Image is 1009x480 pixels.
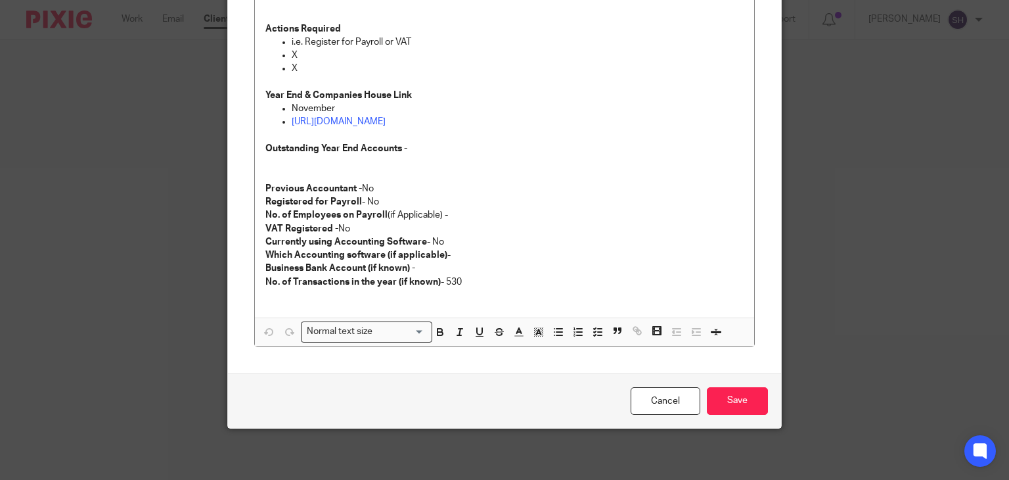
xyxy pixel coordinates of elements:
[265,277,441,287] strong: No. of Transactions in the year (if known)
[292,49,744,62] p: X
[265,182,744,195] p: No
[265,144,407,153] strong: Outstanding Year End Accounts -
[265,237,427,247] strong: Currently using Accounting Software
[631,387,700,416] a: Cancel
[265,210,388,220] strong: No. of Employees on Payroll
[265,195,744,208] p: - No
[265,184,362,193] strong: Previous Accountant -
[265,224,338,233] strong: VAT Registered -
[292,117,386,126] a: [URL][DOMAIN_NAME]
[304,325,376,339] span: Normal text size
[265,235,744,249] p: - No
[377,325,424,339] input: Search for option
[292,102,744,115] p: November
[265,222,744,235] p: No
[292,36,744,49] p: i.e. Register for Payroll or VAT
[265,208,744,222] p: (if Applicable) -
[707,387,768,416] input: Save
[265,276,744,289] p: - 530
[265,249,744,262] p: -
[265,264,415,273] strong: Business Bank Account (if known) -
[265,197,362,206] strong: Registered for Payroll
[301,322,432,342] div: Search for option
[292,62,744,75] p: X
[265,24,341,34] strong: Actions Required
[265,91,412,100] strong: Year End & Companies House Link
[265,251,447,260] strong: Which Accounting software (if applicable)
